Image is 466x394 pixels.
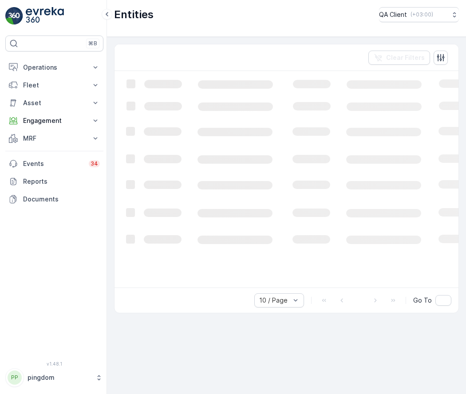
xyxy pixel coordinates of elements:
p: Documents [23,195,100,204]
p: ⌘B [88,40,97,47]
p: Clear Filters [386,53,425,62]
a: Documents [5,190,103,208]
div: PP [8,370,22,385]
button: Fleet [5,76,103,94]
a: Reports [5,173,103,190]
p: Engagement [23,116,86,125]
p: Events [23,159,83,168]
span: Go To [413,296,432,305]
button: PPpingdom [5,368,103,387]
p: 34 [91,160,98,167]
p: Reports [23,177,100,186]
button: Operations [5,59,103,76]
a: Events34 [5,155,103,173]
p: Asset [23,98,86,107]
p: MRF [23,134,86,143]
p: QA Client [379,10,407,19]
button: Engagement [5,112,103,130]
button: Asset [5,94,103,112]
button: QA Client(+03:00) [379,7,459,22]
span: v 1.48.1 [5,361,103,366]
p: Entities [114,8,154,22]
p: Fleet [23,81,86,90]
p: Operations [23,63,86,72]
p: pingdom [28,373,91,382]
img: logo_light-DOdMpM7g.png [26,7,64,25]
p: ( +03:00 ) [411,11,433,18]
button: MRF [5,130,103,147]
button: Clear Filters [368,51,430,65]
img: logo [5,7,23,25]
